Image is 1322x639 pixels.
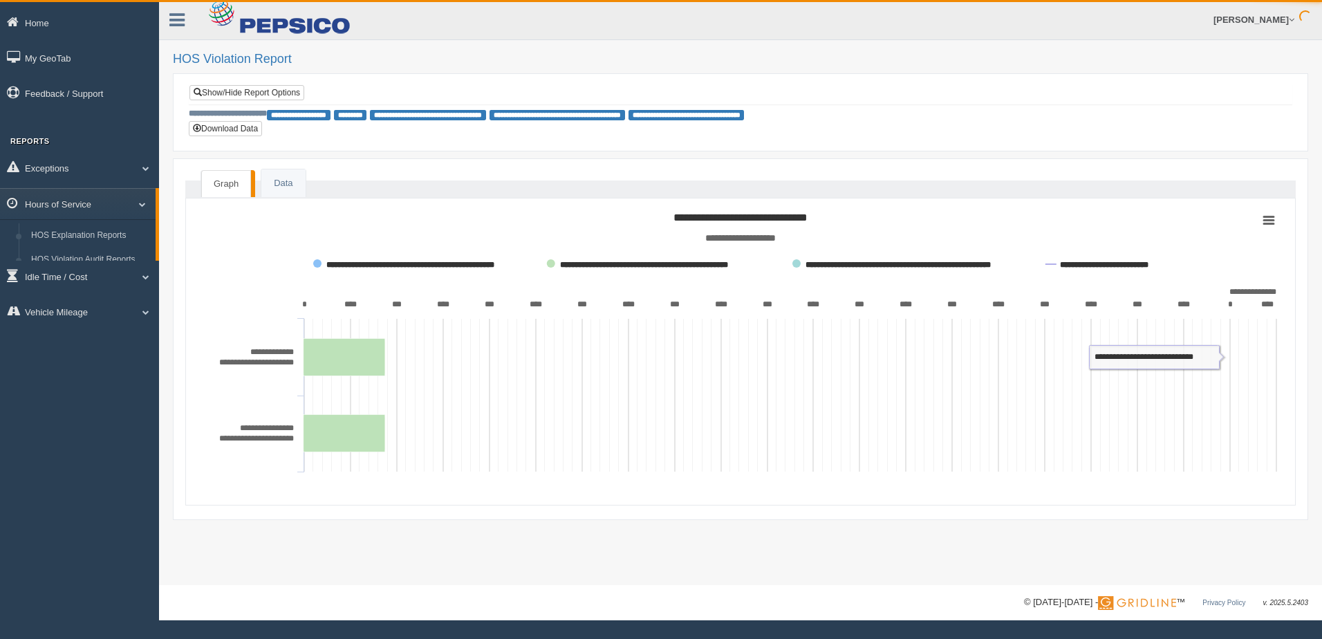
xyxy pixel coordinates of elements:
a: Graph [201,170,251,198]
a: HOS Violation Audit Reports [25,248,156,272]
img: Gridline [1098,596,1176,610]
a: Data [261,169,305,198]
div: © [DATE]-[DATE] - ™ [1024,595,1308,610]
a: Show/Hide Report Options [189,85,304,100]
span: v. 2025.5.2403 [1263,599,1308,606]
h2: HOS Violation Report [173,53,1308,66]
a: HOS Explanation Reports [25,223,156,248]
a: Privacy Policy [1202,599,1245,606]
button: Download Data [189,121,262,136]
